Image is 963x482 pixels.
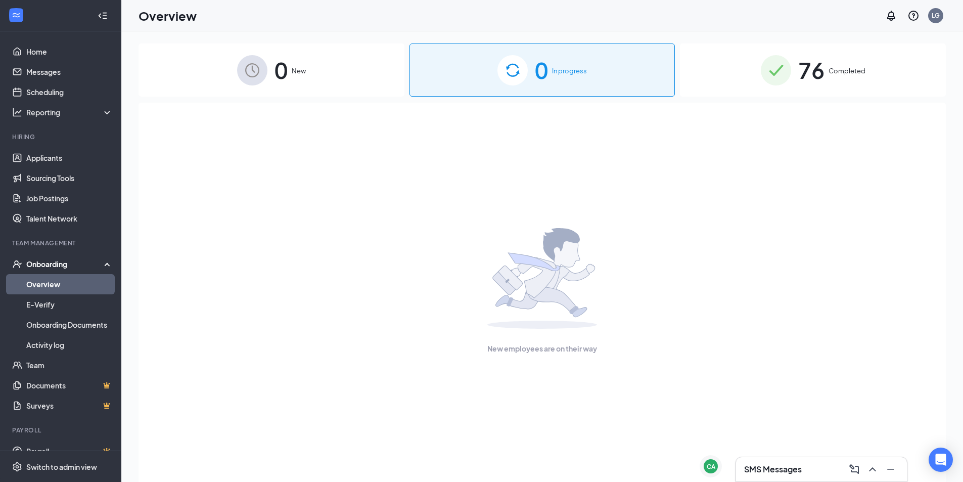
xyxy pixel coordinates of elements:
[12,239,111,247] div: Team Management
[26,168,113,188] a: Sourcing Tools
[26,62,113,82] a: Messages
[26,208,113,229] a: Talent Network
[864,461,881,477] button: ChevronUp
[535,53,548,87] span: 0
[11,10,21,20] svg: WorkstreamLogo
[744,464,802,475] h3: SMS Messages
[885,10,897,22] svg: Notifications
[26,375,113,396] a: DocumentsCrown
[26,462,97,472] div: Switch to admin view
[829,66,865,76] span: Completed
[26,396,113,416] a: SurveysCrown
[274,53,288,87] span: 0
[139,7,197,24] h1: Overview
[846,461,862,477] button: ComposeMessage
[26,315,113,335] a: Onboarding Documents
[707,462,715,471] div: CA
[798,53,824,87] span: 76
[26,259,104,269] div: Onboarding
[12,462,22,472] svg: Settings
[26,355,113,375] a: Team
[26,274,113,294] a: Overview
[12,426,111,434] div: Payroll
[26,41,113,62] a: Home
[929,448,953,472] div: Open Intercom Messenger
[26,188,113,208] a: Job Postings
[885,463,897,475] svg: Minimize
[26,148,113,168] a: Applicants
[866,463,879,475] svg: ChevronUp
[292,66,306,76] span: New
[26,294,113,315] a: E-Verify
[932,11,940,20] div: LG
[98,11,108,21] svg: Collapse
[26,82,113,102] a: Scheduling
[12,133,111,141] div: Hiring
[907,10,920,22] svg: QuestionInfo
[26,441,113,461] a: PayrollCrown
[848,463,860,475] svg: ComposeMessage
[12,107,22,117] svg: Analysis
[487,343,597,354] span: New employees are on their way
[552,66,587,76] span: In progress
[883,461,899,477] button: Minimize
[26,335,113,355] a: Activity log
[12,259,22,269] svg: UserCheck
[26,107,113,117] div: Reporting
